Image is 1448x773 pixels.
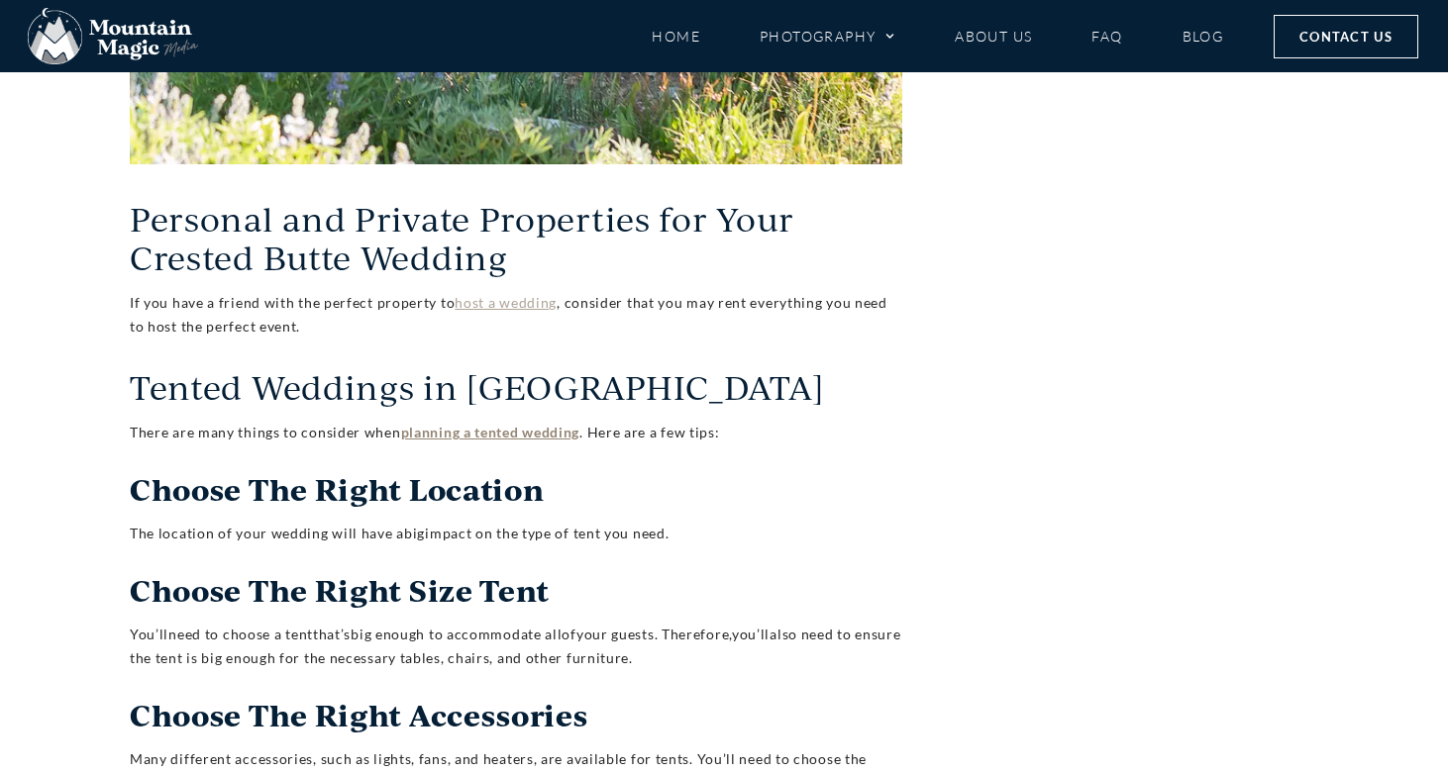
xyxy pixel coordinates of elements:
span: you’ll [732,626,770,642]
a: Home [652,19,700,53]
span: big [404,525,425,541]
span: impact on the type of tent you need. [425,525,669,541]
a: host a wedding [455,294,557,311]
a: About Us [955,19,1032,53]
a: Blog [1183,19,1224,53]
span: your guests. Therefore, [576,626,732,642]
span: . Here are a few tips: [579,424,719,440]
span: If you have a friend with the perfect property to , consider that you may rent everything you nee... [130,294,887,335]
a: planning a tented wedding [401,424,580,440]
span: There are many things to consider when [130,424,401,440]
a: FAQ [1091,19,1122,53]
img: Mountain Magic Media photography logo Crested Butte Photographer [28,8,198,65]
span: You’ll [130,626,168,642]
span: need to choose a tent [168,626,313,642]
span: Choose The Right Location [130,469,545,509]
span: of [562,626,575,642]
span: Tented Weddings in [GEOGRAPHIC_DATA] [130,362,824,410]
h2: Personal and Private Properties for Your Crested Butte Wedding [130,199,902,275]
a: Contact Us [1274,15,1418,58]
span: Choose The Right Accessories [130,695,588,734]
span: Contact Us [1299,26,1393,48]
nav: Menu [652,19,1224,53]
a: Photography [760,19,895,53]
span: big enough to accommodate all [351,626,562,642]
span: Choose The Right Size Tent [130,570,550,610]
span: that’s [313,626,351,642]
span: The location of your wedding will have a [130,525,404,541]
